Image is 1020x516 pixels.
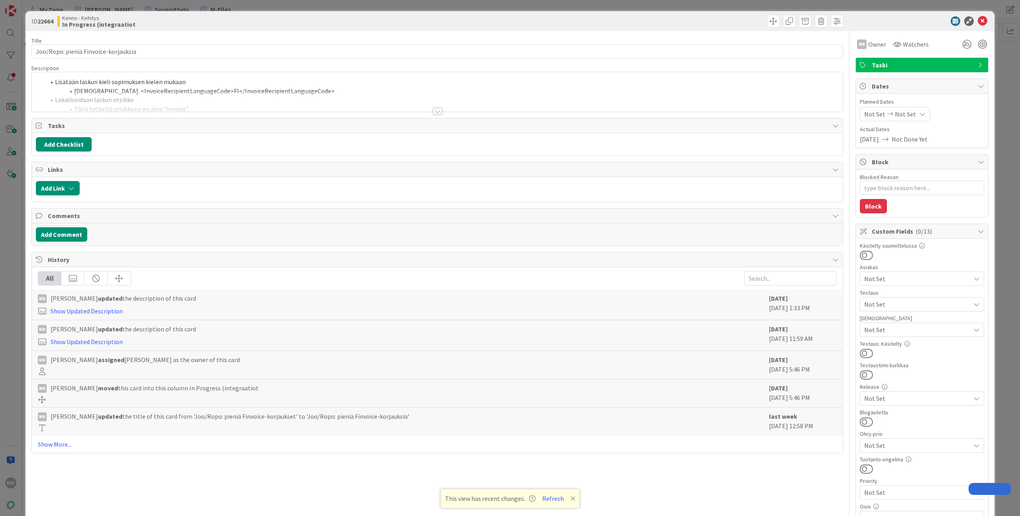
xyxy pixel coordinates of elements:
span: Not Set [895,109,916,119]
b: updated [98,325,122,333]
button: Add Comment [36,227,87,242]
div: MK [38,294,47,303]
div: [DATE] 5:46 PM [769,355,837,375]
span: [PERSON_NAME] the description of this card [51,293,196,303]
span: Owner [868,39,886,49]
div: MK [38,325,47,334]
span: Not Set [864,274,970,284]
button: Refresh [539,493,567,504]
a: Show Updated Description [51,338,123,346]
div: Blogautettu [860,410,984,415]
div: MK [38,412,47,421]
div: [DATE] 1:33 PM [769,293,837,316]
b: [DATE] [769,384,788,392]
span: Links [48,165,828,174]
span: Taski [872,60,974,70]
span: ( 0/13 ) [916,227,932,235]
div: MK [38,356,47,364]
b: [DATE] [769,325,788,333]
b: updated [98,294,122,302]
b: updated [98,412,122,420]
span: Tasks [48,121,828,130]
div: [DATE] 11:59 AM [769,324,837,347]
div: [DATE] 12:58 PM [769,412,837,431]
span: Not Set [864,394,970,403]
div: Ohry-prio [860,431,984,437]
span: Not Set [864,440,966,451]
span: Dates [872,81,974,91]
span: Block [872,157,974,167]
span: Actual Dates [860,125,984,134]
div: All [38,272,61,285]
span: Kenno - Kehitys [62,15,135,21]
span: Not Done Yet [892,134,928,144]
input: type card name here... [31,44,843,59]
span: ID [31,16,53,26]
span: Not Set [864,299,970,309]
span: [PERSON_NAME] [PERSON_NAME] as the owner of this card [51,355,240,364]
b: 22664 [37,17,53,25]
div: Release [860,384,984,390]
span: Custom Fields [872,226,974,236]
a: Show More... [38,439,837,449]
div: Testaustiimi kurkkaa [860,362,984,368]
div: MK [857,39,867,49]
label: Blocked Reason [860,173,898,181]
div: Priority [860,478,984,484]
div: Testaus [860,290,984,295]
div: Asiakas [860,264,984,270]
span: Not Set [864,487,966,498]
button: Add Link [36,181,80,195]
div: Osio [860,504,984,509]
div: Testaus: Käsitelty [860,341,984,347]
button: Add Checklist [36,137,92,152]
b: In Progress (integraatiot [62,21,135,28]
li: Lisätään laskun kieli sopimuksen kielen mukaan [45,77,839,87]
input: Search... [744,271,837,286]
span: [PERSON_NAME] this card into this column In Progress (integraatiot [51,383,259,393]
span: History [48,255,828,264]
span: [PERSON_NAME] the title of this card from 'Joo/Ropo: pieniä Finvoice-korjaukset' to 'Joo/Ropo: pi... [51,412,409,421]
b: last week [769,412,797,420]
span: Planned Dates [860,98,984,106]
span: [PERSON_NAME] the description of this card [51,324,196,334]
span: [DATE] [860,134,879,144]
label: Title [31,37,42,44]
div: [DEMOGRAPHIC_DATA] [860,315,984,321]
b: [DATE] [769,356,788,364]
div: MK [38,384,47,393]
span: Comments [48,211,828,221]
span: Description [31,65,59,72]
li: [DEMOGRAPHIC_DATA]. <InvoiceRecipientLanguageCode>FI</InvoiceRecipientLanguageCode> [45,87,839,96]
div: Käsitelty suunnittelussa [860,243,984,248]
span: This view has recent changes. [445,494,535,503]
span: Not Set [864,109,885,119]
div: [DATE] 5:46 PM [769,383,837,403]
button: Block [860,199,887,213]
b: moved [98,384,118,392]
a: Show Updated Description [51,307,123,315]
span: Not Set [864,325,970,335]
span: Watchers [903,39,929,49]
b: assigned [98,356,124,364]
b: [DATE] [769,294,788,302]
div: Tuotanto-ongelma [860,457,984,462]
